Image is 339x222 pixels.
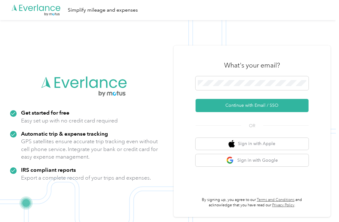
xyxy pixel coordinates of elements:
button: google logoSign in with Google [196,154,309,166]
a: Privacy Policy [272,203,294,208]
a: Terms and Conditions [257,198,294,202]
h3: What's your email? [224,61,280,70]
strong: Automatic trip & expense tracking [21,130,108,137]
img: google logo [226,156,234,164]
button: apple logoSign in with Apple [196,138,309,150]
p: Export a complete record of your trips and expenses. [21,174,151,182]
strong: IRS compliant reports [21,166,76,173]
button: Continue with Email / SSO [196,99,309,112]
p: Easy set up with no credit card required [21,117,118,125]
p: By signing up, you agree to our and acknowledge that you have read our . [196,197,309,208]
span: OR [241,122,263,129]
div: Simplify mileage and expenses [68,6,138,14]
img: apple logo [229,140,235,148]
strong: Get started for free [21,109,69,116]
p: GPS satellites ensure accurate trip tracking even without cell phone service. Integrate your bank... [21,138,158,161]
